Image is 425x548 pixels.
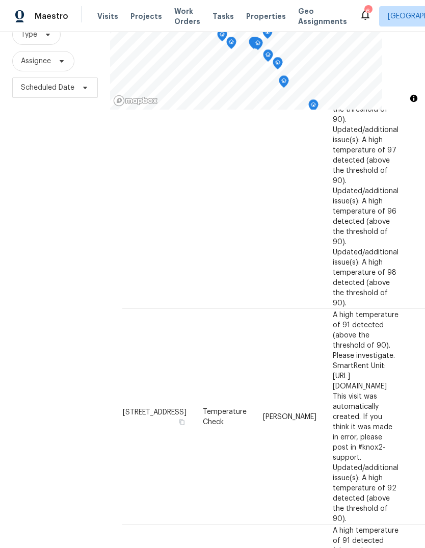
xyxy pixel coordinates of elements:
div: 6 [364,6,371,16]
a: Mapbox homepage [113,95,158,107]
span: Temperature Check [203,408,247,425]
span: Properties [246,11,286,21]
div: Map marker [249,37,259,53]
button: Toggle attribution [408,92,420,105]
span: [STREET_ADDRESS] [123,408,187,415]
span: [PERSON_NAME] [263,413,316,420]
div: Map marker [308,99,318,115]
span: Geo Assignments [298,6,347,27]
span: Visits [97,11,118,21]
div: Map marker [226,37,236,53]
div: Map marker [251,37,261,53]
span: Toggle attribution [411,93,417,104]
div: Map marker [253,38,263,54]
span: A high temperature of 91 detected (above the threshold of 90). Please investigate. SmartRent Unit... [333,311,399,522]
span: Tasks [213,13,234,20]
span: Scheduled Date [21,83,74,93]
span: Projects [130,11,162,21]
div: Map marker [262,27,273,42]
span: Assignee [21,56,51,66]
span: Type [21,30,37,40]
div: Map marker [279,75,289,91]
button: Copy Address [177,417,187,426]
div: Map marker [263,49,273,65]
span: Maestro [35,11,68,21]
div: Map marker [273,57,283,73]
div: Map marker [217,29,227,45]
span: Work Orders [174,6,200,27]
